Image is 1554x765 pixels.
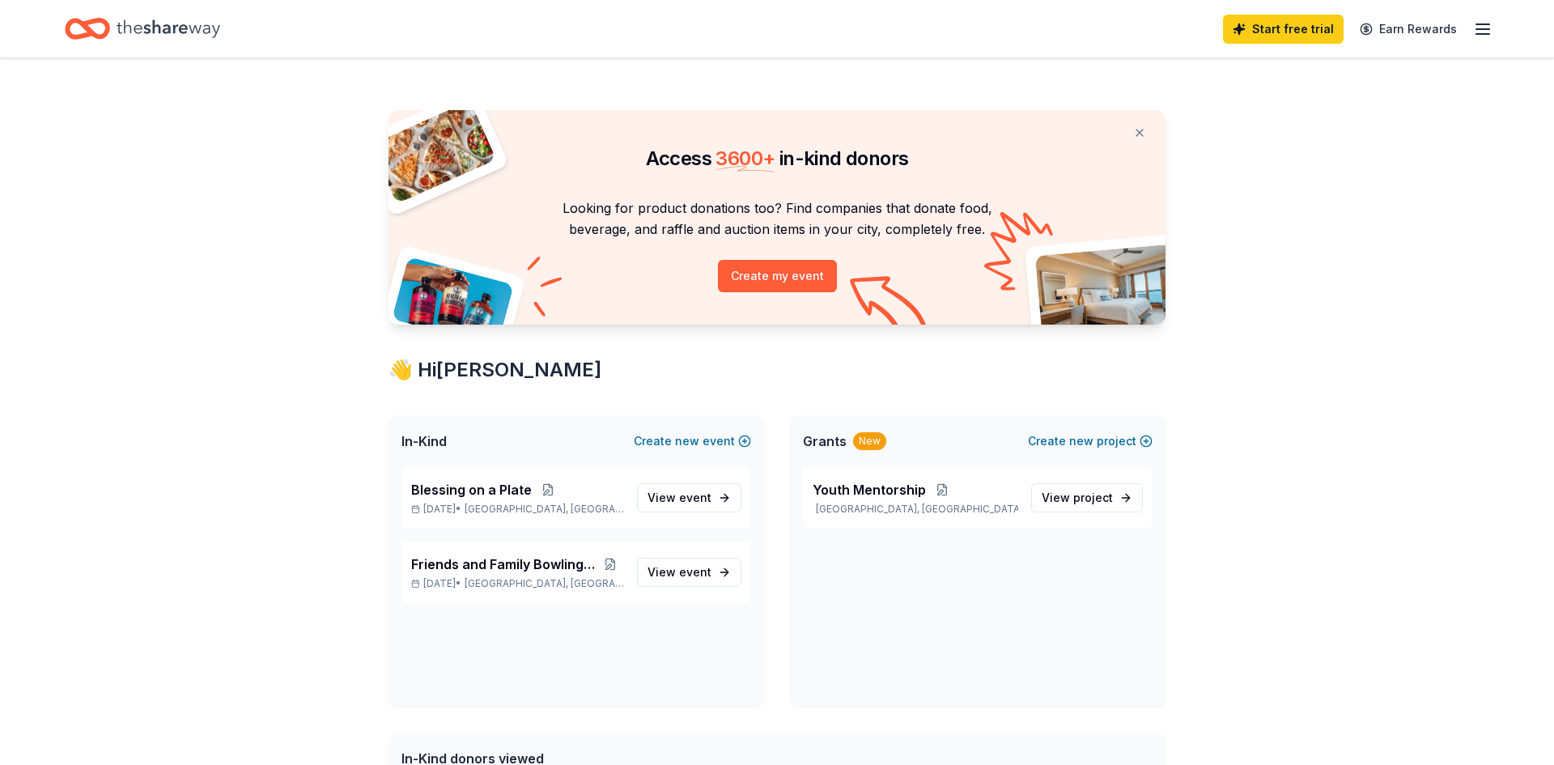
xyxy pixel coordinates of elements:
a: View project [1031,483,1143,512]
span: Friends and Family Bowling Event [411,555,596,574]
span: In-Kind [401,431,447,451]
span: View [647,488,711,508]
span: new [675,431,699,451]
span: new [1069,431,1093,451]
div: 👋 Hi [PERSON_NAME] [388,357,1165,383]
span: View [647,563,711,582]
div: New [853,432,886,450]
span: [GEOGRAPHIC_DATA], [GEOGRAPHIC_DATA] [465,577,624,590]
a: Earn Rewards [1350,15,1467,44]
span: [GEOGRAPHIC_DATA], [GEOGRAPHIC_DATA] [465,503,624,516]
span: Blessing on a Plate [411,480,532,499]
p: [DATE] • [411,577,624,590]
span: Access in-kind donors [646,147,909,170]
img: Pizza [371,100,497,204]
p: Looking for product donations too? Find companies that donate food, beverage, and raffle and auct... [408,198,1146,240]
span: View [1042,488,1113,508]
button: Createnewproject [1028,431,1153,451]
span: 3600 + [715,147,775,170]
a: Start free trial [1223,15,1344,44]
p: [GEOGRAPHIC_DATA], [GEOGRAPHIC_DATA] [813,503,1018,516]
a: Home [65,10,220,48]
span: event [679,565,711,579]
a: View event [637,558,741,587]
span: project [1073,491,1113,504]
img: Curvy arrow [850,276,931,337]
button: Createnewevent [634,431,751,451]
p: [DATE] • [411,503,624,516]
a: View event [637,483,741,512]
span: Grants [803,431,847,451]
span: event [679,491,711,504]
button: Create my event [718,260,837,292]
span: Youth Mentorship [813,480,926,499]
